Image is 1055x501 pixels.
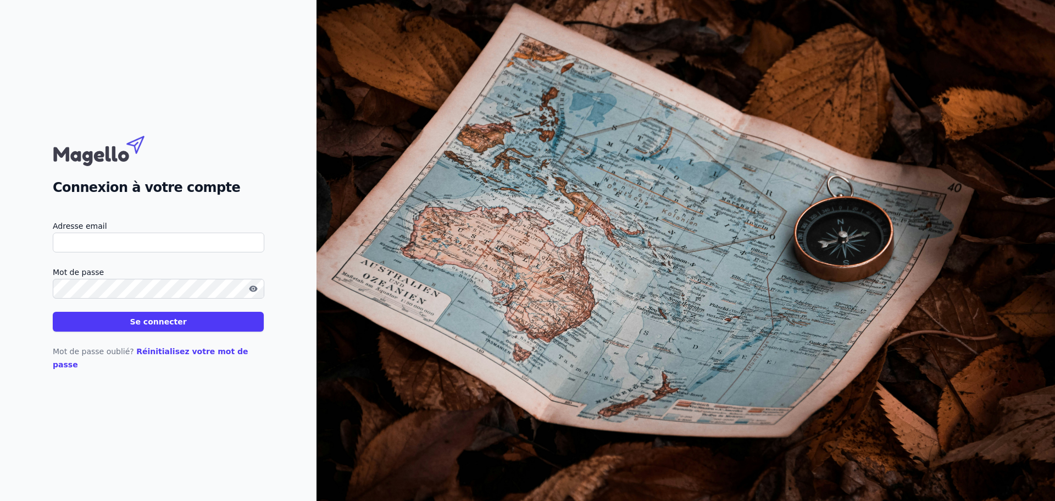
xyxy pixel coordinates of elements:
[53,266,264,279] label: Mot de passe
[53,312,264,332] button: Se connecter
[53,219,264,233] label: Adresse email
[53,347,248,369] a: Réinitialisez votre mot de passe
[53,130,168,169] img: Magello
[53,178,264,197] h2: Connexion à votre compte
[53,345,264,371] p: Mot de passe oublié?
